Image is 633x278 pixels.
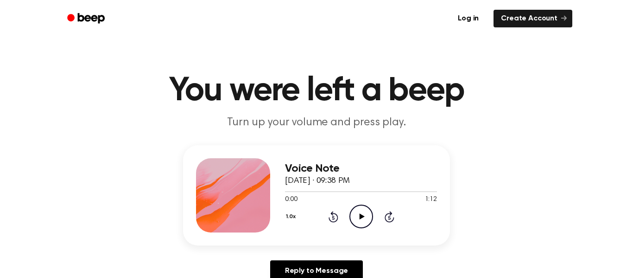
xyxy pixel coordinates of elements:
span: 1:12 [425,195,437,205]
a: Create Account [494,10,572,27]
a: Beep [61,10,113,28]
h3: Voice Note [285,162,437,175]
p: Turn up your volume and press play. [139,115,494,130]
span: [DATE] · 09:38 PM [285,177,350,185]
h1: You were left a beep [79,74,554,108]
a: Log in [449,8,488,29]
span: 0:00 [285,195,297,205]
button: 1.0x [285,209,299,225]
